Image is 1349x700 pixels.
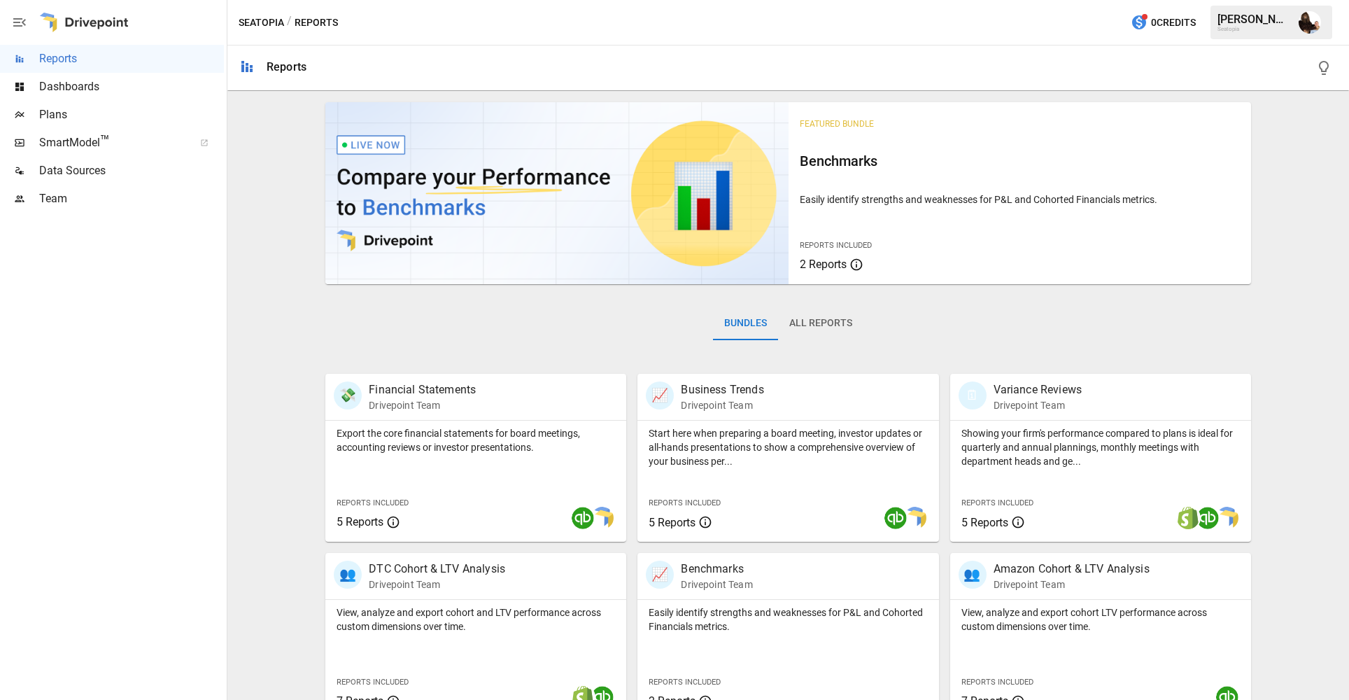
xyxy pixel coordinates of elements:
p: Drivepoint Team [369,398,476,412]
p: Start here when preparing a board meeting, investor updates or all-hands presentations to show a ... [649,426,927,468]
p: Benchmarks [681,561,752,577]
span: Reports Included [649,678,721,687]
p: Drivepoint Team [681,577,752,591]
img: smart model [1216,507,1238,529]
span: Plans [39,106,224,123]
span: Reports Included [961,498,1033,507]
img: quickbooks [1196,507,1219,529]
img: quickbooks [572,507,594,529]
p: Drivepoint Team [994,577,1150,591]
button: Seatopia [239,14,284,31]
span: Reports Included [649,498,721,507]
p: Financial Statements [369,381,476,398]
p: Drivepoint Team [369,577,505,591]
p: View, analyze and export cohort LTV performance across custom dimensions over time. [961,605,1240,633]
img: video thumbnail [325,102,788,284]
div: [PERSON_NAME] [1217,13,1290,26]
h6: Benchmarks [800,150,1240,172]
span: 0 Credits [1151,14,1196,31]
div: 📈 [646,561,674,589]
span: Reports Included [800,241,872,250]
div: 👥 [959,561,987,589]
p: Drivepoint Team [994,398,1082,412]
span: SmartModel [39,134,185,151]
span: Reports Included [337,498,409,507]
span: Reports Included [337,678,409,687]
div: 💸 [334,381,362,409]
p: Export the core financial statements for board meetings, accounting reviews or investor presentat... [337,426,615,454]
span: Team [39,190,224,207]
p: Drivepoint Team [681,398,763,412]
img: quickbooks [884,507,907,529]
p: Amazon Cohort & LTV Analysis [994,561,1150,577]
button: Ryan Dranginis [1290,3,1329,42]
span: 5 Reports [337,515,383,528]
button: 0Credits [1125,10,1201,36]
span: Dashboards [39,78,224,95]
button: Bundles [713,307,778,340]
p: Easily identify strengths and weaknesses for P&L and Cohorted Financials metrics. [800,192,1240,206]
div: 👥 [334,561,362,589]
p: Easily identify strengths and weaknesses for P&L and Cohorted Financials metrics. [649,605,927,633]
span: 2 Reports [800,258,847,271]
span: 5 Reports [649,516,695,529]
p: Business Trends [681,381,763,398]
div: 📈 [646,381,674,409]
div: 🗓 [959,381,987,409]
span: Reports Included [961,678,1033,687]
img: smart model [591,507,614,529]
button: All Reports [778,307,863,340]
div: Seatopia [1217,26,1290,32]
span: Reports [39,50,224,67]
span: Featured Bundle [800,119,874,129]
span: Data Sources [39,162,224,179]
img: shopify [1177,507,1199,529]
p: Showing your firm's performance compared to plans is ideal for quarterly and annual plannings, mo... [961,426,1240,468]
p: DTC Cohort & LTV Analysis [369,561,505,577]
div: Reports [267,60,306,73]
p: Variance Reviews [994,381,1082,398]
span: 5 Reports [961,516,1008,529]
p: View, analyze and export cohort and LTV performance across custom dimensions over time. [337,605,615,633]
img: Ryan Dranginis [1299,11,1321,34]
div: / [287,14,292,31]
img: smart model [904,507,926,529]
span: ™ [100,132,110,150]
